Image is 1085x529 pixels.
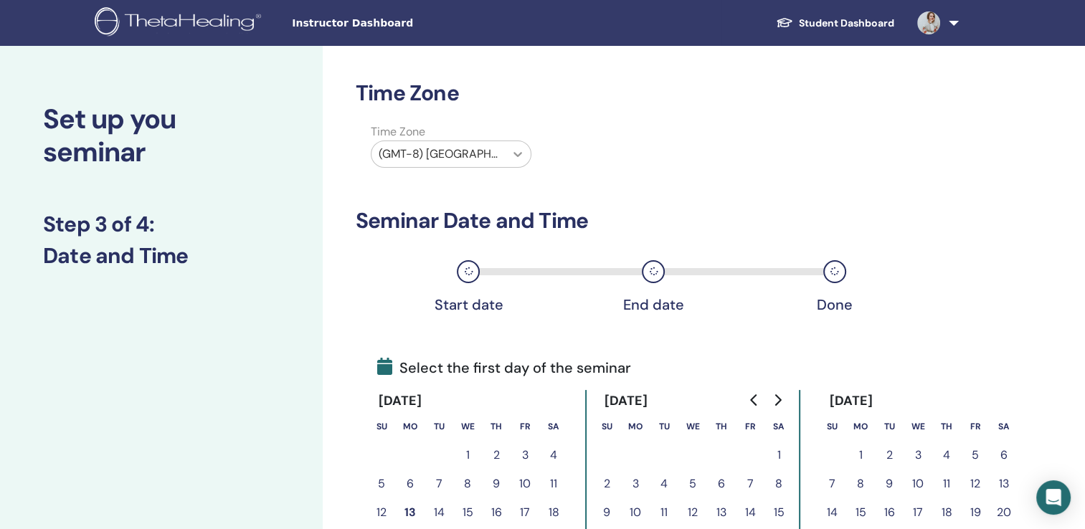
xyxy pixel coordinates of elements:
button: 2 [592,470,621,498]
div: Start date [432,296,504,313]
th: Sunday [367,412,396,441]
button: 5 [678,470,707,498]
button: 15 [453,498,482,527]
button: 5 [367,470,396,498]
button: 17 [904,498,932,527]
th: Saturday [539,412,568,441]
button: 20 [990,498,1018,527]
button: 8 [453,470,482,498]
span: Select the first day of the seminar [377,357,631,378]
button: 5 [961,441,990,470]
th: Friday [961,412,990,441]
button: 3 [621,470,650,498]
button: 16 [875,498,904,527]
div: [DATE] [367,390,434,412]
button: 4 [650,470,678,498]
button: 8 [846,470,875,498]
button: 1 [453,441,482,470]
button: 7 [425,470,453,498]
button: 9 [875,470,904,498]
button: 9 [592,498,621,527]
th: Friday [736,412,764,441]
button: 2 [875,441,904,470]
img: graduation-cap-white.svg [776,16,793,29]
button: 1 [764,441,793,470]
button: 7 [736,470,764,498]
button: 18 [539,498,568,527]
button: 11 [650,498,678,527]
button: 14 [818,498,846,527]
th: Tuesday [425,412,453,441]
div: Done [799,296,871,313]
button: 3 [904,441,932,470]
th: Sunday [818,412,846,441]
img: default.jpg [917,11,940,34]
button: 4 [539,441,568,470]
h2: Set up you seminar [43,103,280,168]
button: 12 [367,498,396,527]
div: [DATE] [818,390,884,412]
button: 16 [482,498,511,527]
button: 11 [932,470,961,498]
button: 8 [764,470,793,498]
div: End date [617,296,689,313]
a: Student Dashboard [764,10,906,37]
button: 12 [961,470,990,498]
th: Monday [621,412,650,441]
button: 1 [846,441,875,470]
span: Instructor Dashboard [292,16,507,31]
th: Tuesday [650,412,678,441]
button: 14 [736,498,764,527]
button: 13 [707,498,736,527]
th: Monday [396,412,425,441]
th: Wednesday [678,412,707,441]
th: Saturday [764,412,793,441]
button: 10 [904,470,932,498]
button: 6 [396,470,425,498]
button: 19 [961,498,990,527]
th: Thursday [707,412,736,441]
button: 10 [511,470,539,498]
button: 7 [818,470,846,498]
div: [DATE] [592,390,659,412]
h3: Date and Time [43,243,280,269]
button: 15 [846,498,875,527]
h3: Time Zone [356,80,920,106]
button: 12 [678,498,707,527]
th: Wednesday [904,412,932,441]
th: Wednesday [453,412,482,441]
button: 18 [932,498,961,527]
button: Go to next month [766,386,789,414]
div: Open Intercom Messenger [1036,480,1071,515]
label: Time Zone [362,123,540,140]
button: 17 [511,498,539,527]
button: 3 [511,441,539,470]
img: logo.png [95,7,266,39]
button: 14 [425,498,453,527]
button: 6 [707,470,736,498]
th: Monday [846,412,875,441]
th: Friday [511,412,539,441]
button: 2 [482,441,511,470]
th: Thursday [932,412,961,441]
th: Thursday [482,412,511,441]
button: 9 [482,470,511,498]
h3: Seminar Date and Time [356,208,920,234]
button: Go to previous month [743,386,766,414]
button: 15 [764,498,793,527]
th: Tuesday [875,412,904,441]
button: 13 [990,470,1018,498]
button: 4 [932,441,961,470]
th: Saturday [990,412,1018,441]
button: 6 [990,441,1018,470]
h3: Step 3 of 4 : [43,211,280,237]
button: 11 [539,470,568,498]
button: 10 [621,498,650,527]
th: Sunday [592,412,621,441]
button: 13 [396,498,425,527]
